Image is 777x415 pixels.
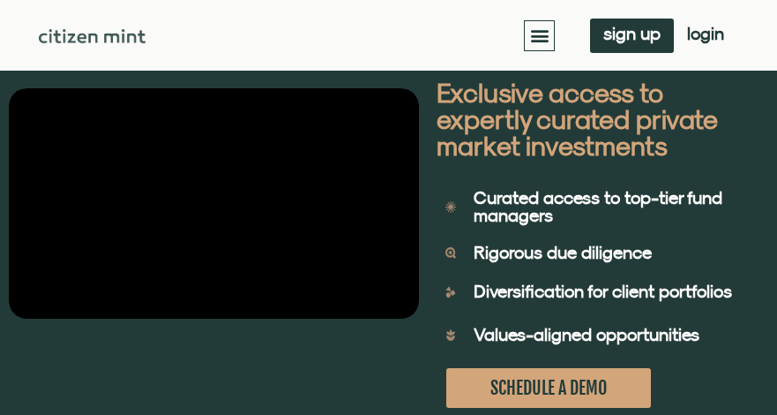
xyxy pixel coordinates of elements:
[446,368,651,408] a: SCHEDULE A DEMO
[674,19,737,53] a: login
[524,20,555,51] div: Menu Toggle
[39,29,146,43] img: Citizen Mint
[603,27,661,40] span: sign up
[474,187,722,225] b: Curated access to top-tier fund managers
[687,27,724,40] span: login
[490,377,607,399] span: SCHEDULE A DEMO
[437,77,717,161] b: Exclusive access to expertly curated private market investments
[474,281,732,301] b: Diversification for client portfolios
[590,19,674,53] a: sign up
[474,324,699,344] b: Values-aligned opportunities
[474,242,652,262] b: Rigorous due diligence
